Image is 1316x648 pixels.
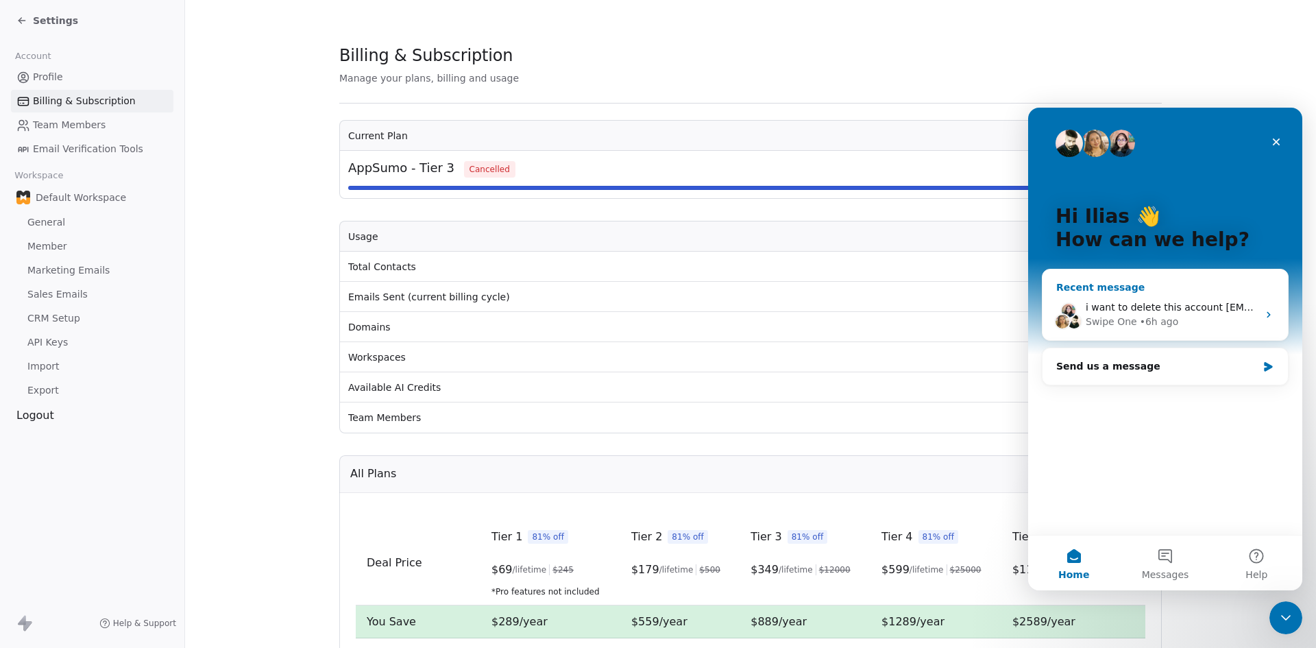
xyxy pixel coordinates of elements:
iframe: Intercom live chat [1028,108,1302,590]
td: Total Contacts [340,252,892,282]
span: Home [30,462,61,472]
span: $1289/year [881,615,945,628]
span: $ 349 [751,562,779,578]
span: $559/year [631,615,687,628]
span: $ 1199 [1012,562,1047,578]
span: $ 12000 [819,564,851,575]
span: Default Workspace [36,191,126,204]
td: 1968.52 / 2000 [892,372,1161,403]
span: Email Verification Tools [33,142,143,156]
a: Email Verification Tools [11,138,173,160]
span: /lifetime [659,564,694,575]
a: Sales Emails [11,283,173,306]
th: Used / Limit [892,221,1161,252]
a: Settings [16,14,78,27]
span: Cancelled [464,161,515,178]
td: Emails Sent (current billing cycle) [340,282,892,312]
td: 0 / 10 [892,403,1161,433]
span: $ 500 [699,564,720,575]
div: Logout [11,407,173,424]
span: Help & Support [113,618,176,629]
span: CRM Setup [27,311,80,326]
span: Billing & Subscription [339,45,513,66]
span: Settings [33,14,78,27]
span: Account [9,46,57,67]
span: $ 245 [552,564,574,575]
span: General [27,215,65,230]
span: Import [27,359,59,374]
span: $2589/year [1012,615,1075,628]
a: Billing & Subscription [11,90,173,112]
iframe: Intercom live chat [1269,601,1302,634]
span: Tier 1 [491,529,522,545]
span: $ 25000 [950,564,982,575]
span: You Save [367,615,416,628]
span: $ 69 [491,562,513,578]
span: API Keys [27,335,68,350]
a: Member [11,235,173,258]
span: Team Members [33,118,106,132]
span: *Pro features not included [491,586,609,597]
span: 81% off [788,530,828,544]
td: Workspaces [340,342,892,372]
td: Domains [340,312,892,342]
span: Export [27,383,59,398]
span: Tier 5 [1012,529,1043,545]
div: Send us a message [14,240,260,278]
span: $289/year [491,615,548,628]
td: Available AI Credits [340,372,892,403]
a: Profile [11,66,173,88]
button: Messages [91,428,182,483]
span: i want to delete this account [EMAIL_ADDRESS][DOMAIN_NAME] as soon as possible so i can start usi... [58,194,707,205]
span: Sales Emails [27,287,88,302]
a: Import [11,355,173,378]
button: Help [183,428,274,483]
span: Profile [33,70,63,84]
span: Manage your plans, billing and usage [339,73,519,84]
div: Swipe One [58,207,109,221]
a: API Keys [11,331,173,354]
span: Marketing Emails [27,263,110,278]
span: 81% off [918,530,959,544]
span: /lifetime [779,564,813,575]
span: Tier 3 [751,529,781,545]
a: CRM Setup [11,307,173,330]
span: /lifetime [910,564,944,575]
span: Tier 2 [631,529,662,545]
td: 2 / 4 [892,342,1161,372]
span: Tier 4 [881,529,912,545]
span: AppSumo - Tier 3 [348,159,515,178]
span: /lifetime [513,564,547,575]
span: Messages [114,462,161,472]
a: Export [11,379,173,402]
span: $ 179 [631,562,659,578]
div: Send us a message [28,252,229,266]
span: 81% off [668,530,708,544]
span: Help [217,462,239,472]
th: Usage [340,221,892,252]
td: 0 / 150000 [892,282,1161,312]
span: 81% off [528,530,568,544]
a: General [11,211,173,234]
a: Help & Support [99,618,176,629]
span: $ 599 [881,562,910,578]
span: Deal Price [367,556,422,569]
img: favicon-orng.png [16,191,30,204]
span: Billing & Subscription [33,94,136,108]
a: Marketing Emails [11,259,173,282]
div: • 6h ago [112,207,151,221]
span: Member [27,239,67,254]
span: All Plans [350,466,396,482]
span: Workspace [9,165,69,186]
